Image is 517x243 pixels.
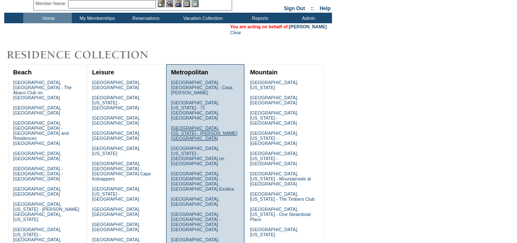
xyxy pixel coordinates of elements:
a: [GEOGRAPHIC_DATA], [US_STATE] - [GEOGRAPHIC_DATA] [92,186,140,202]
td: My Memberships [72,13,120,23]
a: Sign Out [284,5,305,11]
a: [GEOGRAPHIC_DATA], [GEOGRAPHIC_DATA] [171,197,219,207]
a: Clear [230,30,241,35]
a: [GEOGRAPHIC_DATA], [GEOGRAPHIC_DATA] [250,95,298,105]
a: Mountain [250,69,277,76]
td: Vacation Collection [169,13,235,23]
a: [GEOGRAPHIC_DATA], [US_STATE] - The Timbers Club [250,191,315,202]
a: [GEOGRAPHIC_DATA], [GEOGRAPHIC_DATA] [92,222,140,232]
a: Metropolitan [171,69,208,76]
td: Reservations [120,13,169,23]
a: [GEOGRAPHIC_DATA], [GEOGRAPHIC_DATA] - [GEOGRAPHIC_DATA] Cape Kidnappers [92,161,151,181]
a: [GEOGRAPHIC_DATA], [GEOGRAPHIC_DATA] - [GEOGRAPHIC_DATA] and Residences [GEOGRAPHIC_DATA] [13,120,69,146]
a: [GEOGRAPHIC_DATA], [US_STATE] - [GEOGRAPHIC_DATA] [250,110,298,126]
a: [GEOGRAPHIC_DATA], [US_STATE] - [PERSON_NAME][GEOGRAPHIC_DATA] [171,126,237,141]
a: [GEOGRAPHIC_DATA], [US_STATE] - [PERSON_NAME][GEOGRAPHIC_DATA], [US_STATE] [13,202,79,222]
a: [GEOGRAPHIC_DATA], [US_STATE] - 71 [GEOGRAPHIC_DATA], [GEOGRAPHIC_DATA] [171,100,219,120]
a: [GEOGRAPHIC_DATA], [GEOGRAPHIC_DATA] - The Abaco Club on [GEOGRAPHIC_DATA] [13,80,72,100]
a: [GEOGRAPHIC_DATA], [GEOGRAPHIC_DATA] - [GEOGRAPHIC_DATA] [GEOGRAPHIC_DATA] [171,212,220,232]
td: Reports [235,13,283,23]
a: [GEOGRAPHIC_DATA], [GEOGRAPHIC_DATA] [92,80,140,90]
a: [GEOGRAPHIC_DATA], [US_STATE] - One Steamboat Place [250,207,311,222]
a: [GEOGRAPHIC_DATA], [GEOGRAPHIC_DATA] [13,105,61,115]
a: Help [320,5,331,11]
a: [GEOGRAPHIC_DATA], [GEOGRAPHIC_DATA] [92,207,140,217]
td: Home [23,13,72,23]
a: [GEOGRAPHIC_DATA], [GEOGRAPHIC_DATA] [92,131,140,141]
a: [GEOGRAPHIC_DATA], [US_STATE] - Mountainside at [GEOGRAPHIC_DATA] [250,171,311,186]
a: [GEOGRAPHIC_DATA], [GEOGRAPHIC_DATA] - [GEOGRAPHIC_DATA], [GEOGRAPHIC_DATA] Exotica [171,171,234,191]
span: You are acting on behalf of: [230,24,327,29]
a: [GEOGRAPHIC_DATA], [GEOGRAPHIC_DATA] [92,115,140,126]
span: :: [311,5,314,11]
a: [GEOGRAPHIC_DATA], [US_STATE] [250,227,298,237]
a: [GEOGRAPHIC_DATA] - [GEOGRAPHIC_DATA] - [GEOGRAPHIC_DATA] [13,166,63,181]
a: Beach [13,69,32,76]
a: [PERSON_NAME] [289,24,327,29]
a: [GEOGRAPHIC_DATA], [GEOGRAPHIC_DATA] - Casa [PERSON_NAME] [171,80,232,95]
td: Admin [283,13,332,23]
a: [GEOGRAPHIC_DATA], [US_STATE] [250,80,298,90]
img: Destinations by Exclusive Resorts [4,46,169,63]
a: [GEOGRAPHIC_DATA], [US_STATE] - [GEOGRAPHIC_DATA] [250,131,298,146]
a: [GEOGRAPHIC_DATA], [US_STATE] - [GEOGRAPHIC_DATA] [250,151,298,166]
a: [GEOGRAPHIC_DATA], [GEOGRAPHIC_DATA] [13,151,61,161]
a: Leisure [92,69,114,76]
a: [GEOGRAPHIC_DATA], [US_STATE] - [GEOGRAPHIC_DATA] [92,95,140,110]
a: [GEOGRAPHIC_DATA], [US_STATE] [92,146,140,156]
a: [GEOGRAPHIC_DATA], [US_STATE] - [GEOGRAPHIC_DATA] on [GEOGRAPHIC_DATA] [171,146,224,166]
a: [GEOGRAPHIC_DATA], [GEOGRAPHIC_DATA] [13,186,61,197]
